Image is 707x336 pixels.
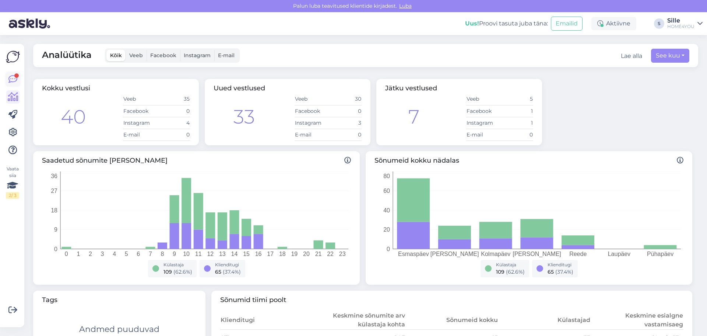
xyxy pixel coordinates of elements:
[465,20,479,27] b: Uus!
[591,311,683,330] th: Keskmine esialgne vastamisaeg
[255,251,262,257] tspan: 16
[667,24,694,30] div: HOME4YOU
[51,188,57,194] tspan: 27
[6,50,20,64] img: Askly Logo
[123,129,156,141] td: E-mail
[233,103,255,131] div: 33
[313,311,405,330] th: Keskmine sõnumite arv külastaja kohta
[608,251,630,257] tspan: Laupäev
[125,251,128,257] tspan: 5
[383,173,390,179] tspan: 80
[195,251,202,257] tspan: 11
[163,269,172,275] span: 109
[295,105,328,117] td: Facebook
[385,84,437,92] span: Jätku vestlused
[61,103,86,131] div: 40
[101,251,104,257] tspan: 3
[51,173,57,179] tspan: 36
[466,93,500,105] td: Veeb
[156,117,190,129] td: 4
[496,261,525,268] div: Külastaja
[500,93,533,105] td: 5
[215,261,241,268] div: Klienditugi
[65,251,68,257] tspan: 0
[231,251,238,257] tspan: 14
[291,251,298,257] tspan: 19
[42,156,351,166] span: Saadetud sõnumite [PERSON_NAME]
[667,18,703,30] a: SilleHOME4YOU
[327,251,334,257] tspan: 22
[551,17,583,31] button: Emailid
[113,251,116,257] tspan: 4
[339,251,346,257] tspan: 23
[156,105,190,117] td: 0
[149,251,152,257] tspan: 7
[654,18,664,29] div: S
[156,129,190,141] td: 0
[42,84,90,92] span: Kokku vestlusi
[218,52,235,59] span: E-mail
[591,17,636,30] div: Aktiivne
[173,251,176,257] tspan: 9
[110,52,122,59] span: Kõik
[220,311,313,330] th: Klienditugi
[295,129,328,141] td: E-mail
[123,105,156,117] td: Facebook
[430,251,479,257] tspan: [PERSON_NAME]
[79,323,159,335] div: Andmed puuduvad
[173,269,192,275] span: ( 62.6 %)
[77,251,80,257] tspan: 1
[405,311,498,330] th: Sõnumeid kokku
[54,246,57,252] tspan: 0
[398,251,429,257] tspan: Esmaspäev
[137,251,140,257] tspan: 6
[481,251,510,257] tspan: Kolmapäev
[374,156,683,166] span: Sõnumeid kokku nädalas
[219,251,226,257] tspan: 13
[569,251,587,257] tspan: Reede
[6,166,19,199] div: Vaata siia
[150,52,176,59] span: Facebook
[123,93,156,105] td: Veeb
[129,52,143,59] span: Veeb
[548,269,554,275] span: 65
[466,117,500,129] td: Instagram
[223,269,241,275] span: ( 37.4 %)
[621,52,642,60] button: Lae alla
[214,84,265,92] span: Uued vestlused
[500,105,533,117] td: 1
[465,19,548,28] div: Proovi tasuta juba täna:
[647,251,673,257] tspan: Pühapäev
[383,188,390,194] tspan: 60
[156,93,190,105] td: 35
[387,246,390,252] tspan: 0
[500,117,533,129] td: 1
[54,226,57,233] tspan: 9
[267,251,274,257] tspan: 17
[555,269,573,275] span: ( 37.4 %)
[183,251,190,257] tspan: 10
[397,3,414,9] span: Luba
[667,18,694,24] div: Sille
[295,117,328,129] td: Instagram
[161,251,164,257] tspan: 8
[215,269,221,275] span: 65
[163,261,192,268] div: Külastaja
[506,269,525,275] span: ( 62.6 %)
[42,48,92,63] span: Analüütika
[383,207,390,213] tspan: 40
[651,49,689,63] button: See kuu
[220,295,684,305] span: Sõnumid tiimi poolt
[498,311,591,330] th: Külastajad
[328,117,362,129] td: 3
[295,93,328,105] td: Veeb
[328,105,362,117] td: 0
[328,129,362,141] td: 0
[184,52,211,59] span: Instagram
[303,251,310,257] tspan: 20
[548,261,573,268] div: Klienditugi
[89,251,92,257] tspan: 2
[513,251,561,257] tspan: [PERSON_NAME]
[383,226,390,233] tspan: 20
